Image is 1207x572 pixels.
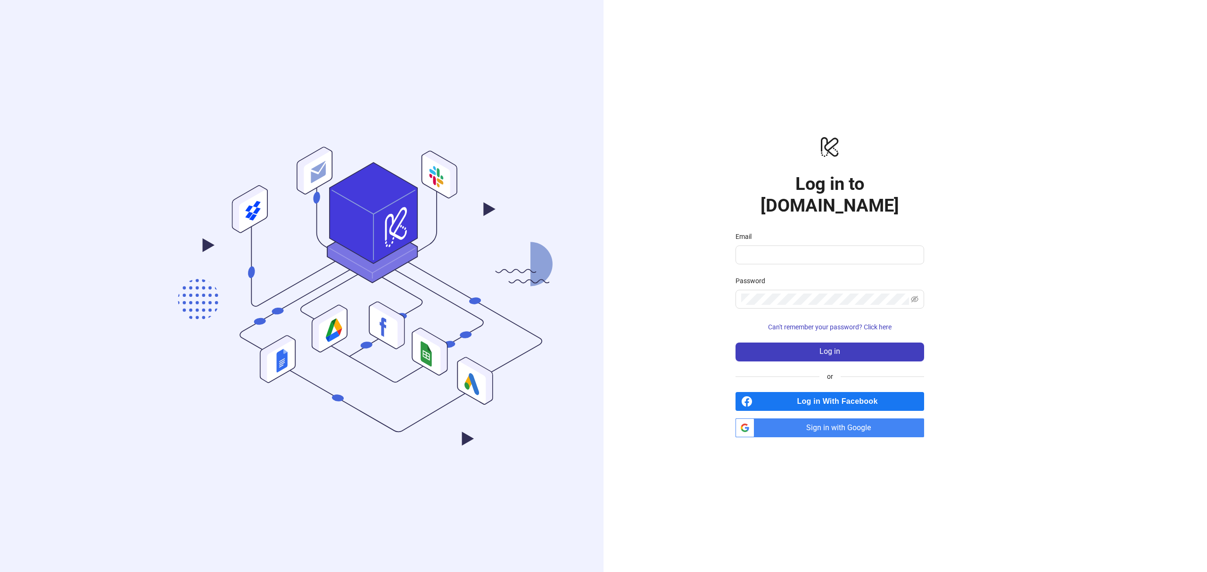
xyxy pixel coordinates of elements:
h1: Log in to [DOMAIN_NAME] [736,173,924,216]
span: Log in [819,347,840,356]
span: or [819,371,841,382]
span: Sign in with Google [758,418,924,437]
input: Email [741,249,917,261]
label: Password [736,276,771,286]
label: Email [736,231,758,242]
span: Can't remember your password? Click here [768,323,892,331]
span: Log in With Facebook [756,392,924,411]
button: Can't remember your password? Click here [736,320,924,335]
span: eye-invisible [911,295,918,303]
a: Log in With Facebook [736,392,924,411]
a: Can't remember your password? Click here [736,323,924,331]
button: Log in [736,343,924,361]
input: Password [741,294,909,305]
a: Sign in with Google [736,418,924,437]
